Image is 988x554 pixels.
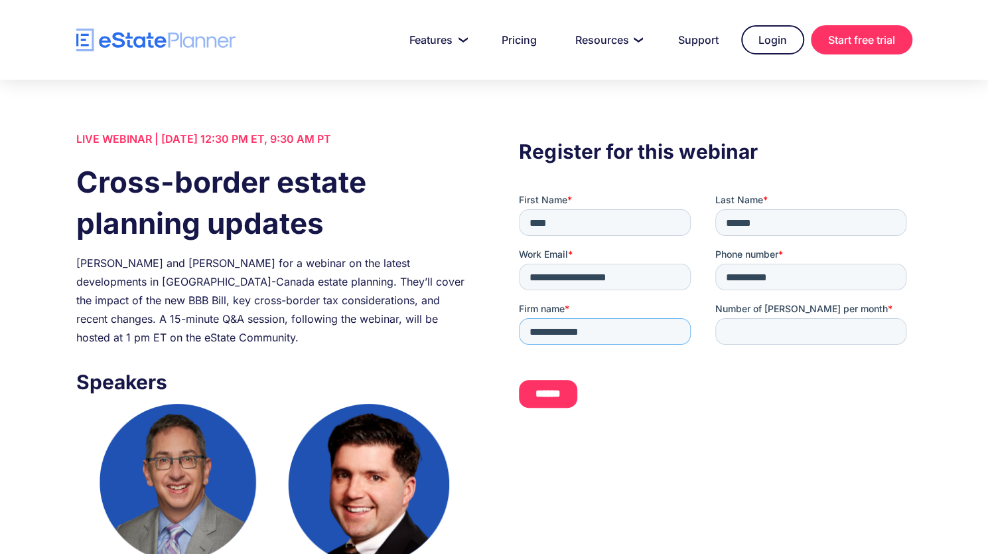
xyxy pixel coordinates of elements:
a: Login [741,25,804,54]
h1: Cross-border estate planning updates [76,161,469,244]
a: home [76,29,236,52]
div: [PERSON_NAME] and [PERSON_NAME] for a webinar on the latest developments in [GEOGRAPHIC_DATA]-Can... [76,254,469,347]
h3: Register for this webinar [519,136,912,167]
a: Features [393,27,479,53]
h3: Speakers [76,367,469,397]
div: LIVE WEBINAR | [DATE] 12:30 PM ET, 9:30 AM PT [76,130,469,148]
a: Start free trial [811,25,912,54]
iframe: Form 0 [519,193,912,418]
a: Support [662,27,735,53]
a: Resources [559,27,656,53]
a: Pricing [486,27,553,53]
